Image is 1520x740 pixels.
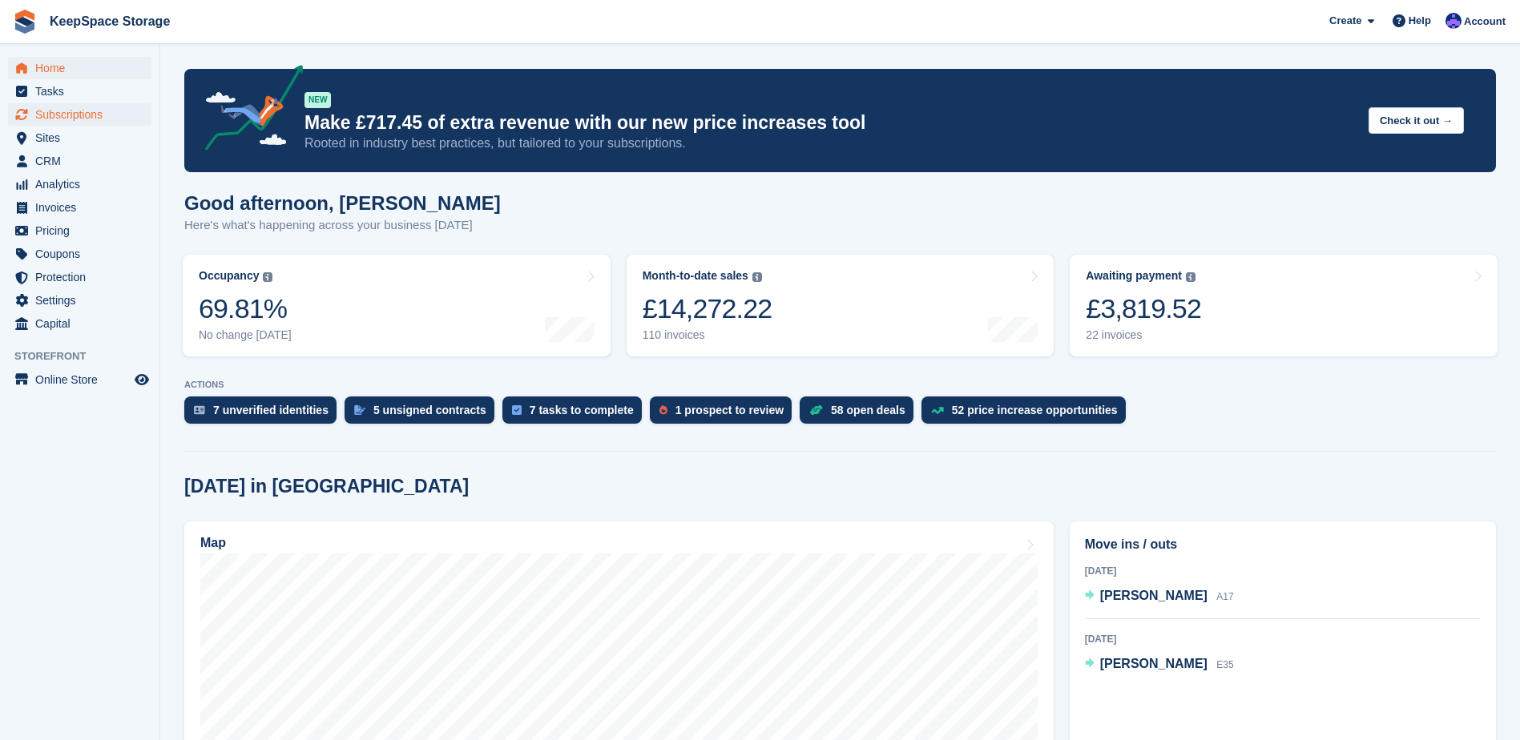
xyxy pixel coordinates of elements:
div: 7 tasks to complete [530,404,634,416]
h2: [DATE] in [GEOGRAPHIC_DATA] [184,476,469,497]
div: [DATE] [1085,564,1481,578]
p: Here's what's happening across your business [DATE] [184,216,501,235]
span: CRM [35,150,131,172]
a: menu [8,127,151,149]
img: prospect-51fa495bee0391a8d652442698ab0144808aea92771e9ea1ae160a38d050c398.svg [659,405,667,415]
span: Pricing [35,219,131,242]
h2: Move ins / outs [1085,535,1481,554]
div: 58 open deals [831,404,905,416]
a: Preview store [132,370,151,389]
img: price_increase_opportunities-93ffe204e8149a01c8c9dc8f82e8f89637d9d84a8eef4429ea346261dce0b2c0.svg [931,407,944,414]
img: icon-info-grey-7440780725fd019a000dd9b08b2336e03edf1995a4989e88bcd33f0948082b44.svg [752,272,762,282]
div: Occupancy [199,269,259,283]
div: 110 invoices [643,328,772,342]
div: 7 unverified identities [213,404,329,416]
span: [PERSON_NAME] [1100,589,1208,602]
div: £3,819.52 [1086,292,1201,325]
div: 1 prospect to review [675,404,784,416]
h2: Map [200,536,226,550]
a: 7 unverified identities [184,396,345,432]
span: Tasks [35,80,131,103]
img: Chloe Clark [1445,13,1462,29]
a: menu [8,196,151,219]
a: KeepSpace Storage [43,8,176,34]
span: Storefront [14,348,159,364]
span: Settings [35,289,131,312]
img: icon-info-grey-7440780725fd019a000dd9b08b2336e03edf1995a4989e88bcd33f0948082b44.svg [263,272,272,282]
img: price-adjustments-announcement-icon-8257ccfd72463d97f412b2fc003d46551f7dbcb40ab6d574587a9cd5c0d94... [192,65,304,156]
img: verify_identity-adf6edd0f0f0b5bbfe63781bf79b02c33cf7c696d77639b501bdc392416b5a36.svg [194,405,205,415]
div: Awaiting payment [1086,269,1182,283]
a: menu [8,103,151,126]
span: Subscriptions [35,103,131,126]
a: menu [8,289,151,312]
a: menu [8,243,151,265]
a: Occupancy 69.81% No change [DATE] [183,255,611,356]
img: icon-info-grey-7440780725fd019a000dd9b08b2336e03edf1995a4989e88bcd33f0948082b44.svg [1186,272,1195,282]
a: menu [8,150,151,172]
span: Invoices [35,196,131,219]
div: 52 price increase opportunities [952,404,1118,416]
img: contract_signature_icon-13c848040528278c33f63329250d36e43548de30e8caae1d1a13099fd9432cc5.svg [354,405,365,415]
span: Help [1409,13,1431,29]
a: menu [8,266,151,288]
div: [DATE] [1085,632,1481,646]
div: Month-to-date sales [643,269,748,283]
span: Create [1329,13,1361,29]
a: menu [8,368,151,391]
a: menu [8,173,151,195]
span: Home [35,57,131,79]
a: 52 price increase opportunities [921,396,1134,432]
span: Online Store [35,368,131,391]
a: menu [8,57,151,79]
a: menu [8,312,151,335]
span: Analytics [35,173,131,195]
div: No change [DATE] [199,328,292,342]
p: Make £717.45 of extra revenue with our new price increases tool [304,111,1356,135]
span: [PERSON_NAME] [1100,657,1208,670]
span: A17 [1216,591,1233,602]
span: Coupons [35,243,131,265]
div: NEW [304,92,331,108]
p: ACTIONS [184,380,1496,390]
a: menu [8,80,151,103]
div: 22 invoices [1086,328,1201,342]
a: [PERSON_NAME] E35 [1085,654,1234,675]
div: 69.81% [199,292,292,325]
p: Rooted in industry best practices, but tailored to your subscriptions. [304,135,1356,152]
a: 58 open deals [800,396,921,432]
a: 1 prospect to review [650,396,800,432]
span: E35 [1216,659,1233,670]
h1: Good afternoon, [PERSON_NAME] [184,192,501,214]
div: 5 unsigned contracts [373,404,486,416]
a: Awaiting payment £3,819.52 22 invoices [1070,255,1498,356]
span: Account [1464,14,1506,30]
img: stora-icon-8386f47178a22dfd0bd8f6a31ec36ba5ce8667c1dd55bd0f319d3a0aa187defe.svg [13,10,37,34]
a: 7 tasks to complete [502,396,650,432]
img: task-75834270c22a3079a89374b754ae025e5fb1db73e45f91037f5363f120a921f8.svg [512,405,522,415]
img: deal-1b604bf984904fb50ccaf53a9ad4b4a5d6e5aea283cecdc64d6e3604feb123c2.svg [809,404,823,416]
div: £14,272.22 [643,292,772,325]
a: 5 unsigned contracts [345,396,502,432]
a: menu [8,219,151,242]
span: Sites [35,127,131,149]
span: Capital [35,312,131,335]
a: Month-to-date sales £14,272.22 110 invoices [627,255,1054,356]
button: Check it out → [1369,107,1464,134]
span: Protection [35,266,131,288]
a: [PERSON_NAME] A17 [1085,586,1234,607]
